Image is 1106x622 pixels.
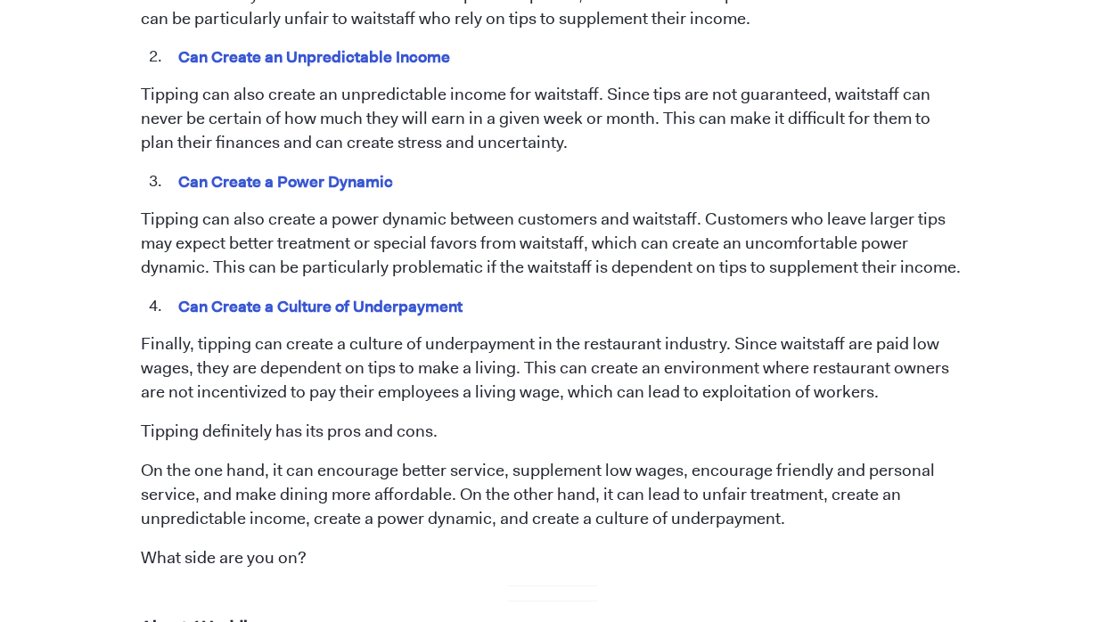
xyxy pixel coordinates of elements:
p: What side are you on? [141,546,965,570]
p: Tipping can also create an unpredictable income for waitstaff. Since tips are not guaranteed, wai... [141,83,965,155]
mark: Can Create a Power Dynamic [175,168,396,195]
p: Finally, tipping can create a culture of underpayment in the restaurant industry. Since waitstaff... [141,332,965,405]
p: Tipping can also create a power dynamic between customers and waitstaff. Customers who leave larg... [141,208,965,280]
p: On the one hand, it can encourage better service, supplement low wages, encourage friendly and pe... [141,459,965,531]
mark: Can Create an Unpredictable Income [175,43,453,70]
p: Tipping definitely has its pros and cons. [141,420,965,444]
mark: Can Create a Culture of Underpayment [175,292,465,320]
